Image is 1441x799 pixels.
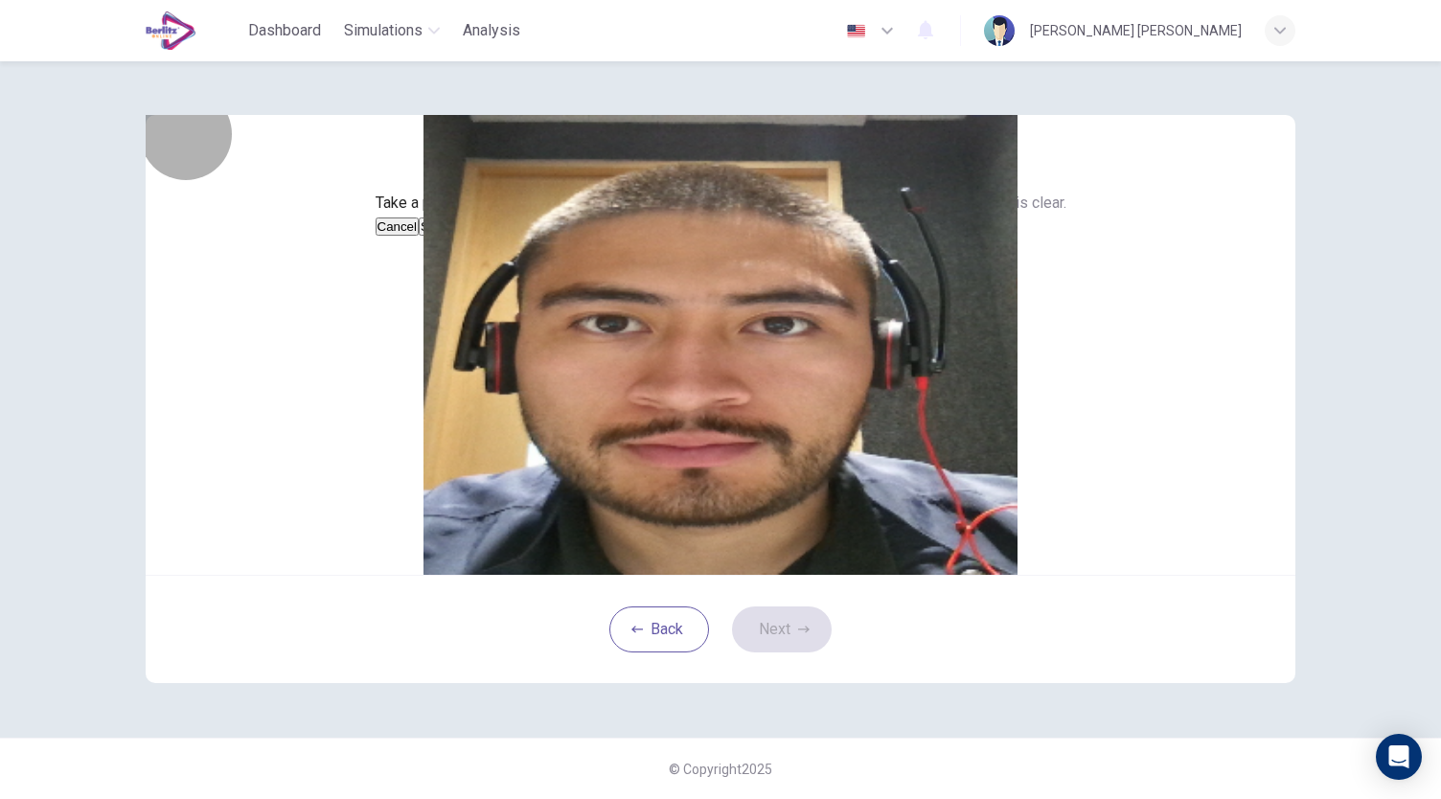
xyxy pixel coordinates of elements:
[240,13,329,48] button: Dashboard
[984,15,1015,46] img: Profile picture
[1376,734,1422,780] div: Open Intercom Messenger
[609,606,709,652] button: Back
[248,19,321,42] span: Dashboard
[146,11,240,50] a: EduSynch logo
[844,24,868,38] img: en
[146,11,196,50] img: EduSynch logo
[146,115,1295,575] img: preview screemshot
[1030,19,1242,42] div: [PERSON_NAME] [PERSON_NAME]
[455,13,528,48] button: Analysis
[344,19,423,42] span: Simulations
[463,19,520,42] span: Analysis
[669,762,772,777] span: © Copyright 2025
[336,13,447,48] button: Simulations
